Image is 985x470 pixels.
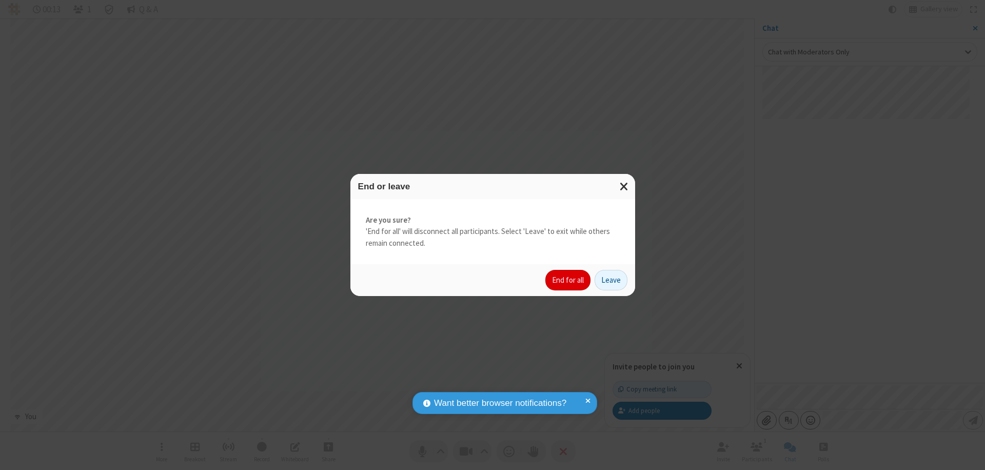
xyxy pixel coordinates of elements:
[595,270,627,290] button: Leave
[434,397,566,410] span: Want better browser notifications?
[358,182,627,191] h3: End or leave
[366,214,620,226] strong: Are you sure?
[545,270,590,290] button: End for all
[350,199,635,265] div: 'End for all' will disconnect all participants. Select 'Leave' to exit while others remain connec...
[614,174,635,199] button: Close modal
